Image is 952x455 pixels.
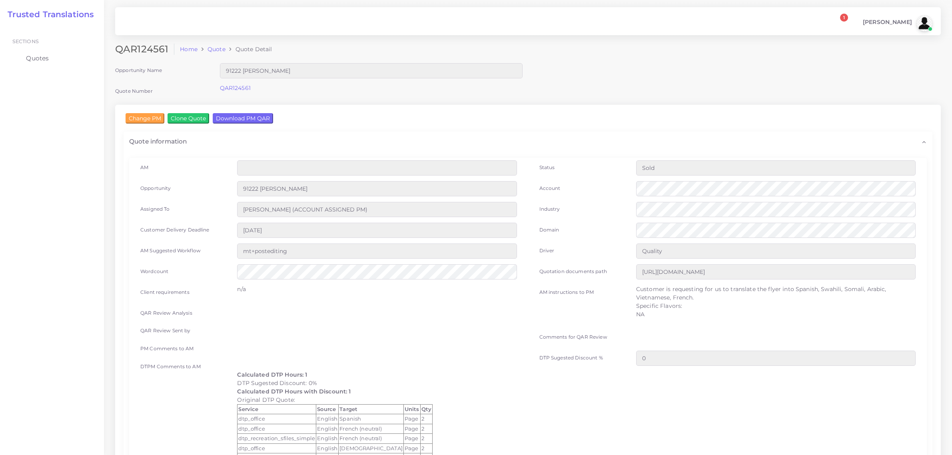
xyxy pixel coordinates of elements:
p: n/a [237,285,517,293]
td: dtp_office [238,424,316,434]
td: English [316,414,339,424]
b: Calculated DTP Hours: 1 [237,371,307,378]
td: dtp_office [238,443,316,453]
input: Clone Quote [168,113,209,124]
label: Comments for QAR Review [539,333,607,340]
a: Trusted Translations [2,10,94,19]
b: Calculated DTP Hours with Discount: 1 [237,388,351,395]
td: English [316,434,339,444]
th: Qty [420,404,432,414]
label: Opportunity Name [115,67,162,74]
td: Page [403,414,420,424]
a: 1 [833,18,847,29]
img: avatar [916,15,932,31]
td: Page [403,443,420,453]
label: Domain [539,226,559,233]
td: French (neutral) [339,434,404,444]
label: Client requirements [140,289,190,295]
label: Quotation documents path [539,268,607,275]
td: 2 [420,424,432,434]
td: English [316,424,339,434]
td: English [316,443,339,453]
label: Account [539,185,561,192]
label: Driver [539,247,555,254]
label: QAR Review Sent by [140,327,191,334]
th: Units [403,404,420,414]
label: Customer Delivery Deadline [140,226,210,233]
a: QAR124561 [220,84,251,92]
label: Assigned To [140,206,170,212]
span: Sections [12,38,39,44]
span: 1 [840,14,848,22]
td: Page [403,424,420,434]
th: Source [316,404,339,414]
h2: QAR124561 [115,44,174,55]
p: Customer is requesting for us to translate the flyer into Spanish, Swahili, Somali, Arabic, Vietn... [636,285,916,319]
td: dtp_recreation_sfiles_simple [238,434,316,444]
li: Quote Detail [226,45,272,53]
input: pm [237,202,517,217]
label: AM instructions to PM [539,289,594,295]
span: Quote information [129,137,187,146]
th: Service [238,404,316,414]
label: AM Suggested Workflow [140,247,201,254]
td: dtp_office [238,414,316,424]
div: Quote information [124,132,932,152]
a: [PERSON_NAME]avatar [859,15,935,31]
td: French (neutral) [339,424,404,434]
a: Home [180,45,198,53]
label: AM [140,164,148,171]
td: Spanish [339,414,404,424]
label: Industry [539,206,560,212]
label: Quote Number [115,88,153,94]
a: Quote [208,45,226,53]
label: Opportunity [140,185,171,192]
label: DTP Sugested Discount % [539,354,603,361]
td: Page [403,434,420,444]
a: Quotes [6,50,98,67]
input: Change PM [126,113,164,124]
label: DTPM Comments to AM [140,363,201,370]
label: Wordcount [140,268,168,275]
td: [DEMOGRAPHIC_DATA] [339,443,404,453]
td: 2 [420,434,432,444]
input: Download PM QAR [213,113,273,124]
label: PM Comments to AM [140,345,194,352]
span: [PERSON_NAME] [863,19,912,25]
td: 2 [420,443,432,453]
label: Status [539,164,555,171]
td: 2 [420,414,432,424]
th: Target [339,404,404,414]
span: Quotes [26,54,49,63]
label: QAR Review Analysis [140,309,192,316]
